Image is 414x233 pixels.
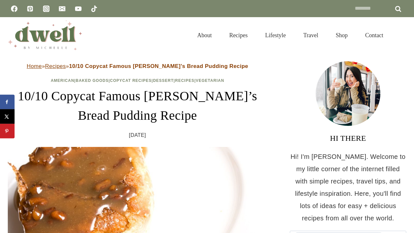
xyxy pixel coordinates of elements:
[221,24,256,47] a: Recipes
[356,24,392,47] a: Contact
[88,2,101,15] a: TikTok
[189,24,221,47] a: About
[189,24,392,47] nav: Primary Navigation
[295,24,327,47] a: Travel
[51,78,74,83] a: American
[72,2,85,15] a: YouTube
[290,150,406,224] p: Hi! I'm [PERSON_NAME]. Welcome to my little corner of the internet filled with simple recipes, tr...
[56,2,69,15] a: Email
[45,63,66,69] a: Recipes
[129,130,146,140] time: [DATE]
[196,78,224,83] a: Vegetarian
[290,132,406,144] h3: HI THERE
[256,24,295,47] a: Lifestyle
[110,78,152,83] a: Copycat Recipes
[27,63,248,69] span: » »
[8,20,82,50] img: DWELL by michelle
[8,86,267,125] h1: 10/10 Copycat Famous [PERSON_NAME]’s Bread Pudding Recipe
[327,24,356,47] a: Shop
[69,63,248,69] strong: 10/10 Copycat Famous [PERSON_NAME]’s Bread Pudding Recipe
[8,2,21,15] a: Facebook
[76,78,109,83] a: Baked Goods
[40,2,53,15] a: Instagram
[153,78,174,83] a: Dessert
[395,30,406,41] button: View Search Form
[175,78,194,83] a: Recipes
[24,2,37,15] a: Pinterest
[51,78,224,83] span: | | | | |
[27,63,42,69] a: Home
